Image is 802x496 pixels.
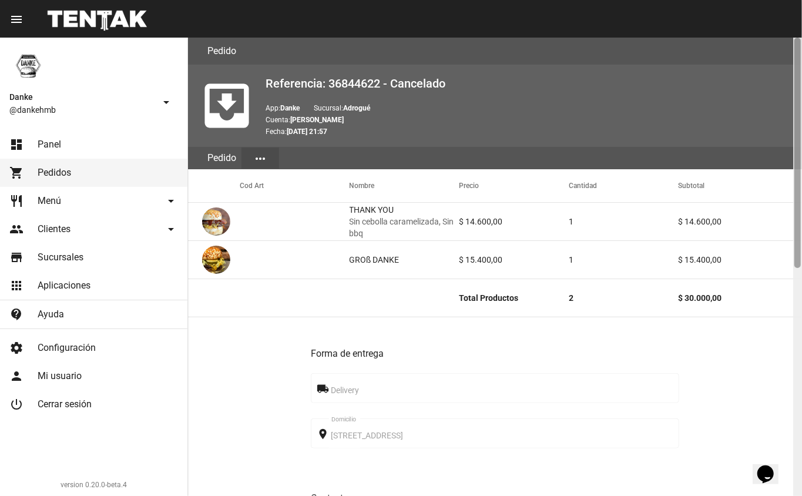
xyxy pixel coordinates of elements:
[240,169,350,202] mat-header-cell: Cod Art
[459,279,569,317] mat-cell: Total Productos
[9,12,24,26] mat-icon: menu
[38,309,64,320] span: Ayuda
[241,148,279,169] button: Elegir sección
[38,195,61,207] span: Menú
[38,280,90,291] span: Aplicaciones
[9,279,24,293] mat-icon: apps
[9,138,24,152] mat-icon: dashboard
[197,76,256,135] mat-icon: move_to_inbox
[266,126,793,138] p: Fecha:
[9,47,47,85] img: 1d4517d0-56da-456b-81f5-6111ccf01445.png
[38,398,92,410] span: Cerrar sesión
[9,369,24,383] mat-icon: person
[287,128,327,136] b: [DATE] 21:57
[459,241,569,279] mat-cell: $ 15.400,00
[9,104,155,116] span: @dankehmb
[9,397,24,411] mat-icon: power_settings_new
[159,95,173,109] mat-icon: arrow_drop_down
[38,252,83,263] span: Sucursales
[569,203,679,240] mat-cell: 1
[9,307,24,321] mat-icon: contact_support
[350,204,459,239] div: THANK YOU
[9,90,155,104] span: Danke
[202,246,230,274] img: e78ba89a-d4a4-48df-a29c-741630618342.png
[678,203,802,240] mat-cell: $ 14.600,00
[38,370,82,382] span: Mi usuario
[678,241,802,279] mat-cell: $ 15.400,00
[9,250,24,264] mat-icon: store
[164,194,178,208] mat-icon: arrow_drop_down
[38,139,61,150] span: Panel
[569,241,679,279] mat-cell: 1
[9,194,24,208] mat-icon: restaurant
[280,104,300,112] b: Danke
[266,114,793,126] p: Cuenta:
[317,427,331,441] mat-icon: place
[253,152,267,166] mat-icon: more_horiz
[317,382,331,396] mat-icon: local_shipping
[678,169,802,202] mat-header-cell: Subtotal
[9,479,178,491] div: version 0.20.0-beta.4
[290,116,344,124] b: [PERSON_NAME]
[164,222,178,236] mat-icon: arrow_drop_down
[343,104,370,112] b: Adrogué
[569,279,679,317] mat-cell: 2
[9,341,24,355] mat-icon: settings
[569,169,679,202] mat-header-cell: Cantidad
[266,74,793,93] h2: Referencia: 36844622 - Cancelado
[202,147,241,169] div: Pedido
[9,166,24,180] mat-icon: shopping_cart
[753,449,790,484] iframe: chat widget
[311,346,679,362] h3: Forma de entrega
[350,254,400,266] div: GROß DANKE
[266,102,793,114] p: App: Sucursal:
[459,203,569,240] mat-cell: $ 14.600,00
[678,279,802,317] mat-cell: $ 30.000,00
[9,222,24,236] mat-icon: people
[38,223,71,235] span: Clientes
[38,342,96,354] span: Configuración
[350,216,459,239] span: Sin cebolla caramelizada, Sin bbq
[38,167,71,179] span: Pedidos
[350,169,459,202] mat-header-cell: Nombre
[459,169,569,202] mat-header-cell: Precio
[207,43,236,59] h3: Pedido
[202,207,230,236] img: 48a15a04-7897-44e6-b345-df5d36d107ba.png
